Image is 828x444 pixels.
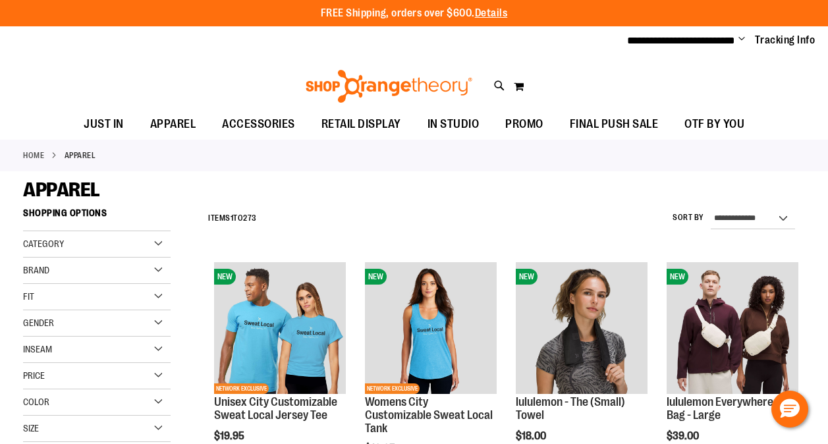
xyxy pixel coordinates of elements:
a: FINAL PUSH SALE [557,109,672,140]
img: lululemon Everywhere Belt Bag - Large [667,262,798,394]
span: Size [23,423,39,433]
span: OTF BY YOU [684,109,744,139]
span: Color [23,397,49,407]
span: Price [23,370,45,381]
a: APPAREL [137,109,209,139]
a: lululemon Everywhere Belt Bag - LargeNEW [667,262,798,396]
span: Gender [23,318,54,328]
a: City Customizable Perfect Racerback TankNEWNETWORK EXCLUSIVE [365,262,497,396]
a: Womens City Customizable Sweat Local Tank [365,395,493,435]
span: 1 [231,213,234,223]
p: FREE Shipping, orders over $600. [321,6,508,21]
span: NEW [214,269,236,285]
a: Details [475,7,508,19]
a: RETAIL DISPLAY [308,109,414,140]
span: NETWORK EXCLUSIVE [214,383,269,394]
strong: Shopping Options [23,202,171,231]
a: lululemon Everywhere Belt Bag - Large [667,395,795,422]
span: RETAIL DISPLAY [321,109,401,139]
span: IN STUDIO [428,109,480,139]
label: Sort By [673,212,704,223]
a: lululemon - The (Small) Towel [516,395,625,422]
span: Inseam [23,344,52,354]
span: NEW [667,269,688,285]
span: ACCESSORIES [222,109,295,139]
span: $19.95 [214,430,246,442]
a: Tracking Info [755,33,815,47]
a: IN STUDIO [414,109,493,140]
img: Shop Orangetheory [304,70,474,103]
img: Unisex City Customizable Fine Jersey Tee [214,262,346,394]
span: PROMO [505,109,543,139]
span: JUST IN [84,109,124,139]
a: JUST IN [70,109,137,140]
span: NETWORK EXCLUSIVE [365,383,420,394]
span: Category [23,238,64,249]
span: $39.00 [667,430,701,442]
a: Unisex City Customizable Fine Jersey TeeNEWNETWORK EXCLUSIVE [214,262,346,396]
span: 273 [243,213,257,223]
a: PROMO [492,109,557,140]
span: $18.00 [516,430,548,442]
a: Unisex City Customizable Sweat Local Jersey Tee [214,395,337,422]
a: ACCESSORIES [209,109,308,140]
h2: Items to [208,208,257,229]
a: OTF BY YOU [671,109,758,140]
span: APPAREL [23,179,100,201]
img: lululemon - The (Small) Towel [516,262,648,394]
a: Home [23,150,44,161]
span: APPAREL [150,109,196,139]
button: Account menu [738,34,745,47]
button: Hello, have a question? Let’s chat. [771,391,808,428]
strong: APPAREL [65,150,96,161]
span: NEW [516,269,538,285]
img: City Customizable Perfect Racerback Tank [365,262,497,394]
span: FINAL PUSH SALE [570,109,659,139]
span: Fit [23,291,34,302]
span: NEW [365,269,387,285]
a: lululemon - The (Small) TowelNEW [516,262,648,396]
span: Brand [23,265,49,275]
